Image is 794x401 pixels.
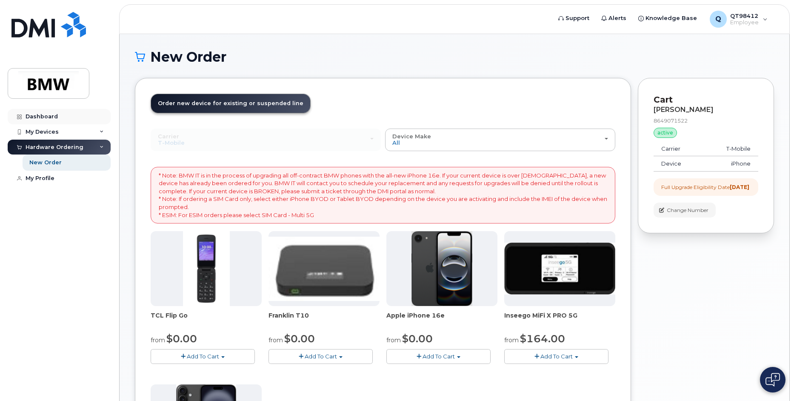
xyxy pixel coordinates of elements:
span: Change Number [667,206,708,214]
img: TCL_FLIP_MODE.jpg [183,231,230,306]
span: $164.00 [520,332,565,345]
img: t10.jpg [268,237,380,301]
p: * Note: BMW IT is in the process of upgrading all off-contract BMW phones with the all-new iPhone... [159,172,607,219]
span: Add To Cart [540,353,573,360]
img: iphone16e.png [411,231,473,306]
div: 8649071522 [654,117,758,124]
span: $0.00 [166,332,197,345]
p: Cart [654,94,758,106]
h1: New Order [135,49,774,64]
td: Device [654,156,703,172]
span: All [392,139,400,146]
div: Full Upgrade Eligibility Date [661,183,749,191]
div: [PERSON_NAME] [654,106,758,114]
span: Add To Cart [187,353,219,360]
button: Add To Cart [386,349,491,364]
div: Apple iPhone 16e [386,311,497,328]
button: Add To Cart [151,349,255,364]
img: cut_small_inseego_5G.jpg [504,243,615,295]
span: Order new device for existing or suspended line [158,100,303,106]
div: Franklin T10 [268,311,380,328]
div: TCL Flip Go [151,311,262,328]
small: from [268,336,283,344]
div: Inseego MiFi X PRO 5G [504,311,615,328]
button: Add To Cart [504,349,608,364]
span: $0.00 [402,332,433,345]
small: from [151,336,165,344]
strong: [DATE] [730,184,749,190]
button: Change Number [654,203,716,218]
img: Open chat [765,373,780,387]
button: Add To Cart [268,349,373,364]
span: Add To Cart [423,353,455,360]
td: iPhone [703,156,758,172]
span: Device Make [392,133,431,140]
td: Carrier [654,141,703,157]
small: from [386,336,401,344]
button: Device Make All [385,129,615,151]
div: active [654,128,677,138]
span: $0.00 [284,332,315,345]
span: Add To Cart [305,353,337,360]
td: T-Mobile [703,141,758,157]
small: from [504,336,519,344]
